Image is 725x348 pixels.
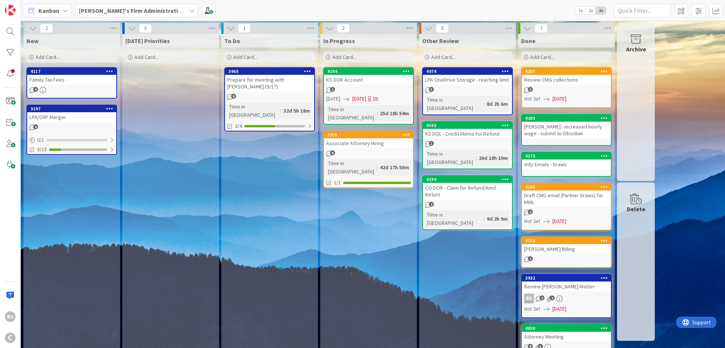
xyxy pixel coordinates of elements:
span: Done [521,37,535,45]
span: Add Card... [530,54,554,60]
span: 4 [33,87,38,92]
div: 4020Attorney Meeting [522,325,611,342]
div: 4074 [426,69,512,74]
span: Today's Priorities [125,37,170,45]
span: : [484,215,485,223]
div: [PERSON_NAME] Billing [522,244,611,254]
span: [DATE] [326,95,340,103]
div: 1D [373,95,378,103]
div: CO DOR - Claim for Refund/Amd Return [423,183,512,200]
span: 7 [535,24,548,33]
i: Not Set [524,218,540,224]
div: 4194 [426,177,512,182]
span: [DATE] [552,95,566,103]
input: Quick Filter... [614,4,671,17]
span: 0 / 1 [37,136,44,144]
div: Time in [GEOGRAPHIC_DATA] [425,210,484,227]
div: 8d 2h 6m [485,100,510,108]
span: 8 [330,150,335,155]
div: 4173Atty Emails - Draws [522,153,611,169]
div: 42d 17h 50m [378,163,411,172]
div: 4155Draft CMG email (Partner Draws) for MWL [522,184,611,207]
div: 4203 [525,116,611,121]
div: 4173 [525,153,611,159]
div: BS [522,294,611,303]
span: Add Card... [332,54,356,60]
span: 2/4 [235,122,242,130]
i: Not Set [524,305,540,312]
span: : [377,109,378,118]
div: 4203 [522,115,611,122]
div: 32d 5h 18m [282,107,312,115]
div: Time in [GEOGRAPHIC_DATA] [326,105,377,122]
div: 4194CO DOR - Claim for Refund/Amd Return [423,176,512,200]
span: [DATE] [352,95,366,103]
img: Visit kanbanzone.com [5,5,15,15]
div: 4104 [327,69,413,74]
div: 4173 [522,153,611,159]
span: Add Card... [134,54,159,60]
span: Support [16,1,34,10]
div: BS [524,294,534,303]
span: 3 [436,24,449,33]
div: Archive [626,45,646,54]
div: 3935 [324,131,413,138]
span: 2 [528,87,533,92]
div: 4207Review CMG collections [522,68,611,85]
span: : [484,100,485,108]
div: Draft CMG email (Partner Draws) for MWL [522,190,611,207]
div: 4103KS DOL - Credit Memo for Refund [423,122,512,139]
div: 3960Prepare for meeting with [PERSON_NAME] (9/17) [225,68,314,91]
span: 3 [429,87,434,92]
div: 4104 [324,68,413,75]
div: Delete [627,204,645,213]
span: : [377,163,378,172]
div: 4207 [525,69,611,74]
span: 2 [40,24,53,33]
span: Kanban [39,6,59,15]
div: BS [5,311,15,322]
div: 3935 [327,132,413,138]
div: 4104KS DOR Account [324,68,413,85]
div: 3932Review [PERSON_NAME] Matter [522,275,611,291]
div: Review [PERSON_NAME] Matter [522,281,611,291]
span: In Progress [323,37,355,45]
span: 2 [429,202,434,207]
div: LPA/CRP Merger [27,112,116,122]
span: : [476,154,477,162]
div: 3197 [27,105,116,112]
div: Time in [GEOGRAPHIC_DATA] [326,159,377,176]
span: 2 [337,24,350,33]
span: 2 [540,295,545,300]
div: Family Tax Fees [27,75,116,85]
div: Associate Attorney Hiring [324,138,413,148]
span: [DATE] [552,305,566,313]
div: 3960 [228,69,314,74]
div: 4117 [31,69,116,74]
div: [PERSON_NAME] - increased hourly wage - submit to Obsidian [522,122,611,138]
span: Add Card... [35,54,60,60]
div: 4207 [522,68,611,75]
span: 1 [330,87,335,92]
div: Attorney Meeting [522,332,611,342]
span: 4 [33,124,38,129]
div: 4103 [426,123,512,128]
div: LPA OneDrive Storage - reaching limit [423,75,512,85]
span: 2 [528,209,533,214]
span: Other Review [422,37,459,45]
div: 3960 [225,68,314,75]
span: 1 [550,295,555,300]
div: Time in [GEOGRAPHIC_DATA] [425,96,484,112]
div: 4150 [525,238,611,243]
div: 3197 [31,106,116,111]
div: 4020 [525,326,611,331]
div: 4155 [525,184,611,190]
div: Review CMG collections [522,75,611,85]
span: 2x [586,7,596,14]
span: To Do [224,37,240,45]
span: [DATE] [552,217,566,225]
div: 4150 [522,237,611,244]
span: 0 [139,24,152,33]
div: 3197LPA/CRP Merger [27,105,116,122]
div: Atty Emails - Draws [522,159,611,169]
